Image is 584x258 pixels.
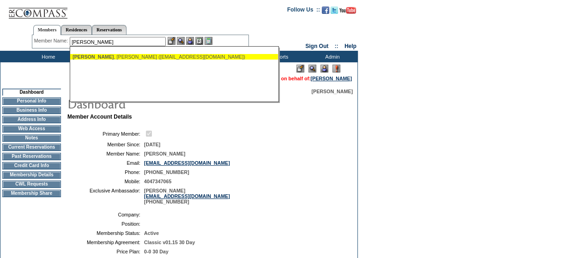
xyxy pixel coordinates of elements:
[312,89,353,94] span: [PERSON_NAME]
[331,9,338,15] a: Follow us on Twitter
[144,179,171,184] span: 4047347065
[339,9,356,15] a: Subscribe to our YouTube Channel
[71,230,140,236] td: Membership Status:
[2,116,61,123] td: Address Info
[144,249,169,254] span: 0-0 30 Day
[71,188,140,204] td: Exclusive Ambassador:
[331,6,338,14] img: Follow us on Twitter
[2,190,61,197] td: Membership Share
[2,107,61,114] td: Business Info
[2,153,61,160] td: Past Reservations
[144,151,185,156] span: [PERSON_NAME]
[305,43,328,49] a: Sign Out
[71,179,140,184] td: Mobile:
[335,43,338,49] span: ::
[246,76,352,81] span: You are acting on behalf of:
[71,129,140,138] td: Primary Member:
[308,65,316,72] img: View Mode
[71,142,140,147] td: Member Since:
[2,171,61,179] td: Membership Details
[67,94,252,113] img: pgTtlDashboard.gif
[144,193,230,199] a: [EMAIL_ADDRESS][DOMAIN_NAME]
[71,160,140,166] td: Email:
[34,37,70,45] div: Member Name:
[67,114,132,120] b: Member Account Details
[144,160,230,166] a: [EMAIL_ADDRESS][DOMAIN_NAME]
[2,134,61,142] td: Notes
[296,65,304,72] img: Edit Mode
[322,9,329,15] a: Become our fan on Facebook
[195,37,203,45] img: Reservations
[61,25,92,35] a: Residences
[144,188,230,204] span: [PERSON_NAME] [PHONE_NUMBER]
[71,151,140,156] td: Member Name:
[322,6,329,14] img: Become our fan on Facebook
[71,169,140,175] td: Phone:
[2,180,61,188] td: CWL Requests
[144,169,189,175] span: [PHONE_NUMBER]
[2,144,61,151] td: Current Reservations
[144,142,160,147] span: [DATE]
[33,25,61,35] a: Members
[339,7,356,14] img: Subscribe to our YouTube Channel
[205,37,212,45] img: b_calculator.gif
[320,65,328,72] img: Impersonate
[344,43,356,49] a: Help
[332,65,340,72] img: Log Concern/Member Elevation
[2,162,61,169] td: Credit Card Info
[71,221,140,227] td: Position:
[71,249,140,254] td: Price Plan:
[2,89,61,96] td: Dashboard
[2,97,61,105] td: Personal Info
[168,37,175,45] img: b_edit.gif
[144,230,159,236] span: Active
[72,54,276,60] div: , [PERSON_NAME] ([EMAIL_ADDRESS][DOMAIN_NAME])
[21,51,74,62] td: Home
[311,76,352,81] a: [PERSON_NAME]
[287,6,320,17] td: Follow Us ::
[186,37,194,45] img: Impersonate
[177,37,185,45] img: View
[305,51,358,62] td: Admin
[72,54,114,60] span: [PERSON_NAME]
[71,240,140,245] td: Membership Agreement:
[71,212,140,217] td: Company:
[92,25,126,35] a: Reservations
[144,240,195,245] span: Classic v01.15 30 Day
[2,125,61,132] td: Web Access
